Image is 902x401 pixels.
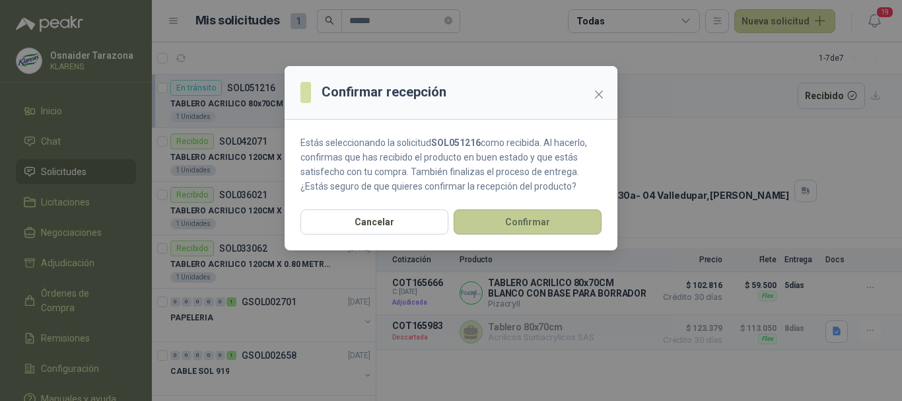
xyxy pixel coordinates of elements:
button: Cancelar [300,209,448,235]
h3: Confirmar recepción [322,82,446,102]
button: Confirmar [454,209,602,235]
strong: SOL051216 [431,137,481,148]
button: Close [588,84,609,105]
p: Estás seleccionando la solicitud como recibida. Al hacerlo, confirmas que has recibido el product... [300,135,602,194]
span: close [594,89,604,100]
